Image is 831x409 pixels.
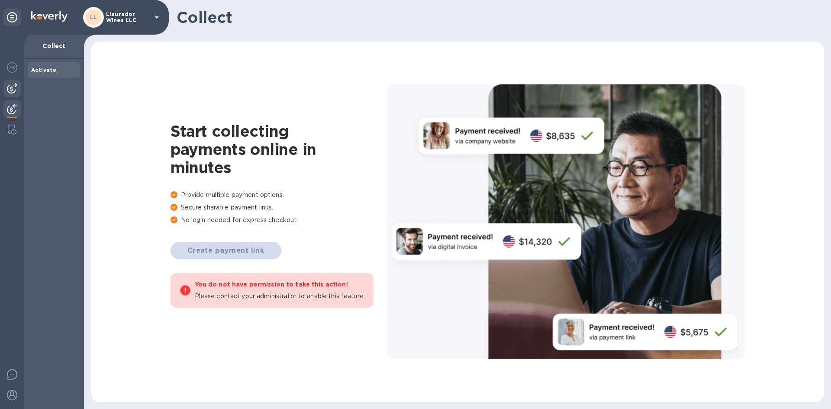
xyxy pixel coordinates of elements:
h1: Collect [177,8,817,26]
p: Please contact your administrator to enable this feature. [195,292,365,301]
b: Activate [31,67,56,73]
p: Collect [31,42,77,50]
img: Foreign exchange [7,62,17,73]
b: LL [90,14,97,20]
h1: Start collecting payments online in minutes [171,122,387,177]
p: Secure sharable payment links. [171,203,387,212]
img: Logo [31,11,68,22]
p: No login needed for express checkout. [171,216,387,225]
div: Unpin categories [3,9,21,26]
p: Llaurador Wines LLC [106,11,149,23]
b: You do not have permission to take this action! [195,281,348,288]
p: Provide multiple payment options. [171,190,387,200]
